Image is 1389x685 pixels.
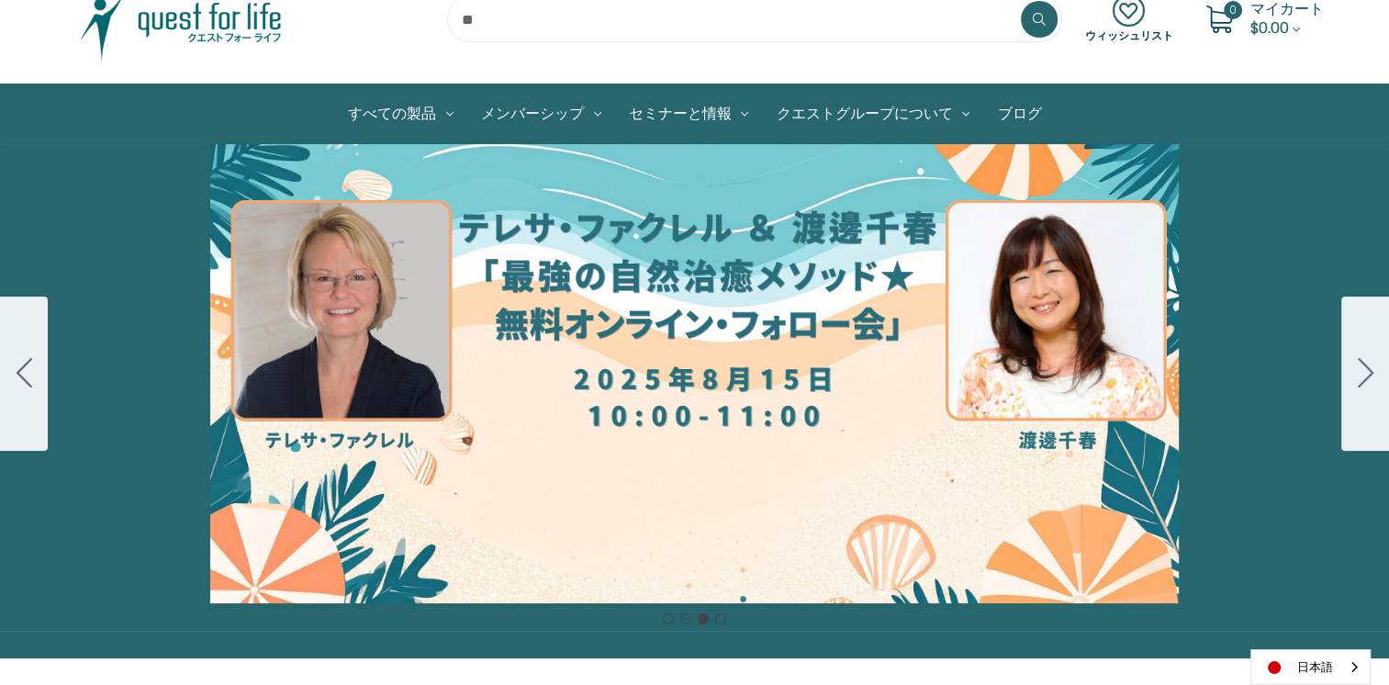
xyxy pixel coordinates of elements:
[334,84,467,143] a: All Products
[1341,297,1389,451] button: Go to slide 4
[762,84,983,143] a: クエストグループについて
[663,613,674,624] button: Go to slide 1
[467,84,615,143] a: メンバーシップ
[983,84,1055,143] a: ブログ
[1251,650,1370,684] a: 日本語
[1224,1,1242,19] span: 0
[1250,17,1289,39] span: $0.00
[1250,649,1371,685] aside: Language selected: 日本語
[698,613,709,624] button: Go to slide 3
[1250,649,1371,685] div: Language
[680,613,691,624] button: Go to slide 2
[715,613,726,624] button: Go to slide 4
[615,84,763,143] a: セミナーと情報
